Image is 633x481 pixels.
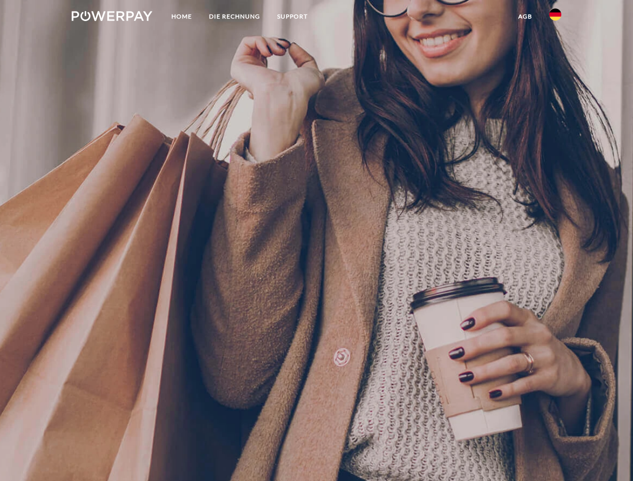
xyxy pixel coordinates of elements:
[269,8,316,26] a: SUPPORT
[163,8,200,26] a: Home
[200,8,269,26] a: DIE RECHNUNG
[549,9,561,21] img: de
[72,11,152,21] img: logo-powerpay-white.svg
[510,8,541,26] a: agb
